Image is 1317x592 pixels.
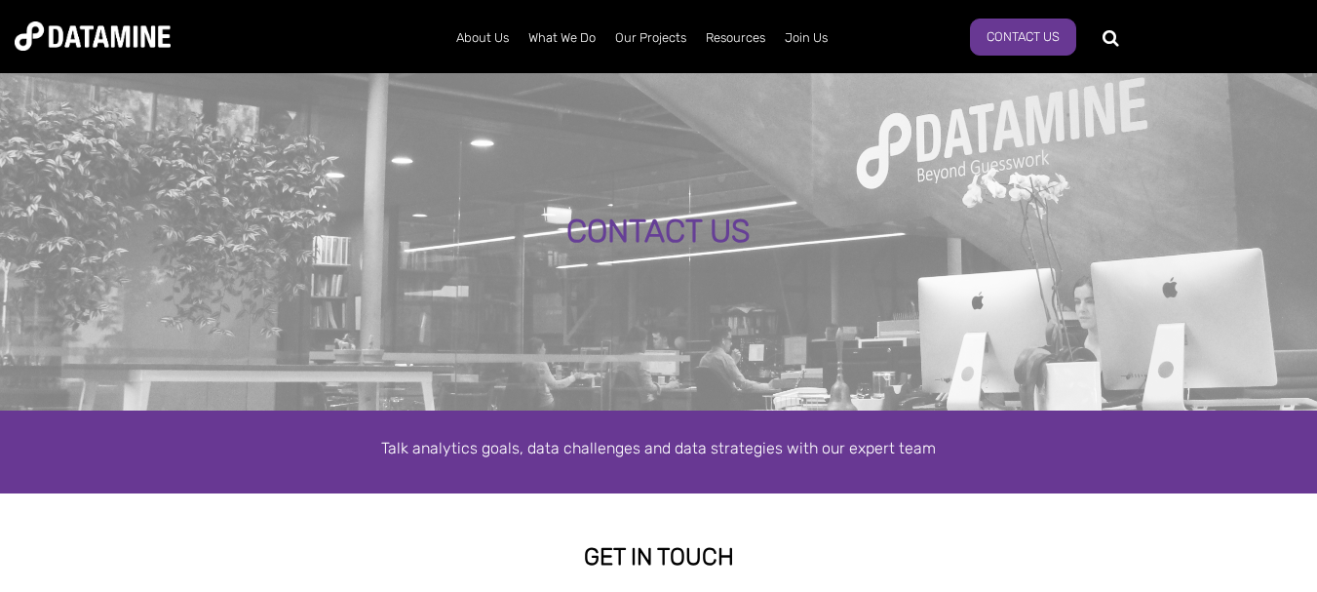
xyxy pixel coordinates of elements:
[446,13,519,63] a: About Us
[605,13,696,63] a: Our Projects
[970,19,1076,56] a: Contact Us
[15,21,171,51] img: Datamine
[584,543,734,571] strong: GET IN TOUCH
[519,13,605,63] a: What We Do
[157,215,1161,250] div: CONTACT US
[775,13,837,63] a: Join Us
[381,439,936,457] span: Talk analytics goals, data challenges and data strategies with our expert team
[696,13,775,63] a: Resources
